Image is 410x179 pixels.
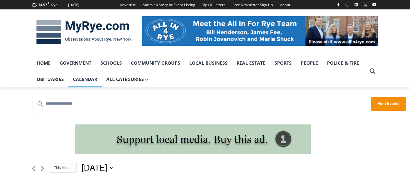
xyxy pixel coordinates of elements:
[68,2,79,8] div: [DATE]
[232,55,270,71] a: Real Estate
[55,55,96,71] a: Government
[106,76,148,83] span: All Categories
[32,94,371,113] input: Enter Keyword. Search for events by Keyword.
[361,1,369,8] a: X
[126,55,185,71] a: Community Groups
[32,71,68,87] a: Obituaries
[32,165,36,172] a: Previous month
[142,16,378,45] img: All in for Rye
[367,65,378,77] button: View Search Form
[322,55,364,71] a: Police & Fire
[185,55,232,71] a: Local Business
[352,1,360,8] a: Linkedin
[75,124,311,154] img: support local media, buy this ad
[82,162,107,174] span: [DATE]
[82,162,113,174] button: Click to toggle datepicker
[41,165,44,172] a: Next month
[344,1,351,8] a: Instagram
[296,55,322,71] a: People
[371,97,406,110] button: Find Events
[102,71,153,87] a: All Categories
[49,163,77,173] a: Click to select the current month
[32,15,136,49] img: MyRye.com
[370,1,378,8] a: YouTube
[334,1,342,8] a: Facebook
[51,2,57,8] div: Rye
[32,55,367,88] nav: Primary Navigation
[96,55,126,71] a: Schools
[38,2,47,7] span: 74.57
[270,55,296,71] a: Sports
[48,1,49,5] span: F
[32,55,55,71] a: Home
[68,71,102,87] a: Calendar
